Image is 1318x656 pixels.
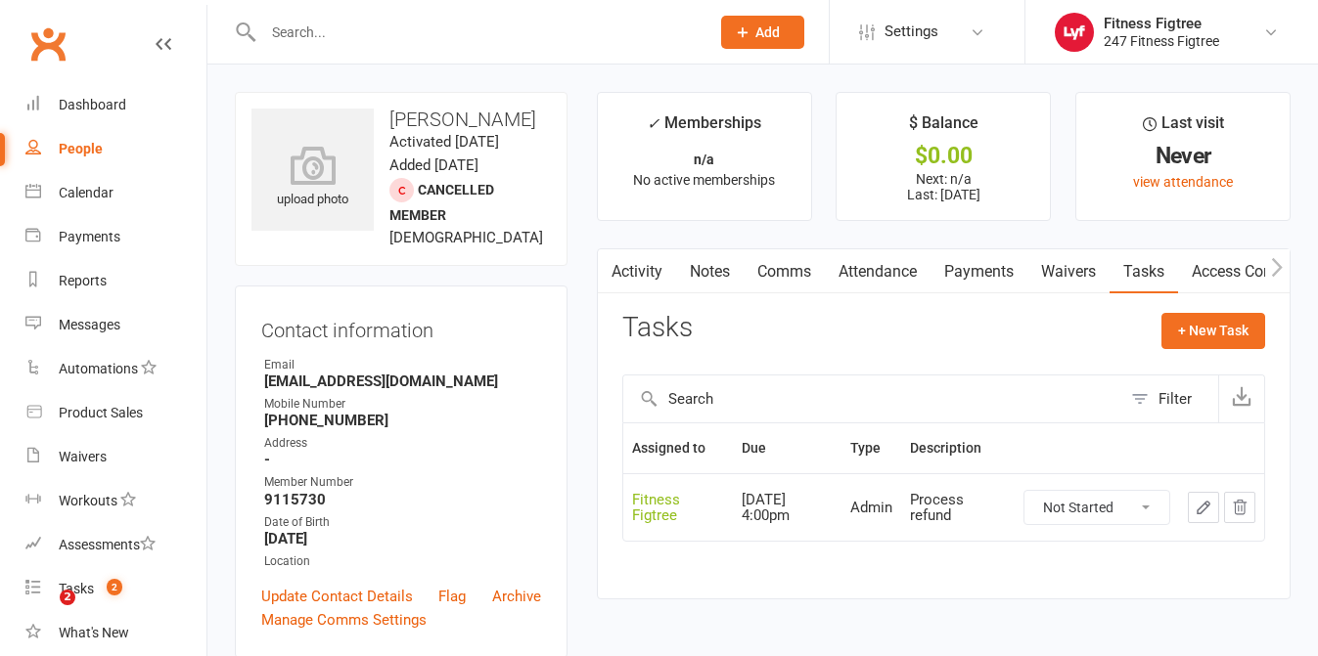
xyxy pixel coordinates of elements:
a: Tasks [1110,249,1178,294]
th: Description [901,423,1015,473]
div: Tasks [59,581,94,596]
div: Address [264,434,541,453]
strong: [DATE] [264,530,541,547]
a: Automations [25,347,206,391]
div: [DATE] 4:00pm [742,492,833,524]
a: Flag [438,585,466,608]
span: Cancelled member [389,182,494,223]
a: Workouts [25,479,206,523]
div: Last visit [1143,110,1224,146]
a: Clubworx [23,20,72,68]
div: $0.00 [854,146,1032,166]
a: Tasks 2 [25,567,206,611]
strong: [EMAIL_ADDRESS][DOMAIN_NAME] [264,372,541,390]
p: Next: n/a Last: [DATE] [854,171,1032,202]
div: Filter [1159,387,1192,411]
a: Payments [25,215,206,259]
div: Process refund [910,492,1006,524]
button: + New Task [1161,313,1265,348]
span: [DEMOGRAPHIC_DATA] [389,229,543,246]
div: Workouts [59,493,117,508]
h3: [PERSON_NAME] [251,109,551,130]
span: 2 [107,579,122,595]
a: Calendar [25,171,206,215]
img: thumb_image1753610192.png [1055,13,1094,52]
button: Filter [1121,375,1218,422]
div: Messages [59,317,120,332]
div: Location [264,552,541,571]
div: Member Number [264,473,541,492]
a: Attendance [825,249,931,294]
strong: - [264,451,541,468]
div: Memberships [647,110,761,147]
div: What's New [59,625,129,640]
a: Reports [25,259,206,303]
span: Add [755,24,780,40]
span: No active memberships [633,172,775,188]
th: Assigned to [623,423,734,473]
span: 2 [60,590,75,605]
strong: n/a [694,152,714,167]
a: Manage Comms Settings [261,608,427,632]
a: Update Contact Details [261,585,413,608]
a: Payments [931,249,1027,294]
strong: 9115730 [264,491,541,508]
th: Type [841,423,901,473]
div: Product Sales [59,405,143,420]
a: view attendance [1133,174,1233,190]
div: Admin [850,500,892,516]
div: Fitness Figtree [1104,15,1219,32]
a: Waivers [1027,249,1110,294]
a: Comms [744,249,825,294]
i: ✓ [647,114,659,133]
h3: Tasks [622,313,693,343]
strong: [PHONE_NUMBER] [264,412,541,429]
div: Email [264,356,541,374]
a: Assessments [25,523,206,567]
input: Search [623,375,1121,422]
time: Added [DATE] [389,156,478,174]
div: Date of Birth [264,513,541,532]
a: Activity [598,249,676,294]
div: Automations [59,361,138,376]
div: 247 Fitness Figtree [1104,32,1219,50]
div: Never [1094,146,1272,166]
a: Notes [676,249,744,294]
div: Payments [59,229,120,244]
h3: Contact information [261,312,541,341]
a: Messages [25,303,206,347]
div: upload photo [251,146,374,210]
a: Archive [492,585,541,608]
input: Search... [257,19,696,46]
a: Waivers [25,435,206,479]
div: Calendar [59,185,114,200]
div: Fitness Figtree [632,492,725,524]
div: People [59,141,103,156]
div: Assessments [59,537,156,552]
div: Mobile Number [264,395,541,414]
th: Due [733,423,841,473]
div: Dashboard [59,97,126,112]
iframe: Intercom live chat [20,590,67,636]
div: Reports [59,273,107,288]
a: What's New [25,611,206,655]
a: Access Control [1178,249,1308,294]
button: Add [721,16,804,49]
a: Dashboard [25,83,206,127]
a: Product Sales [25,391,206,435]
div: $ Balance [909,110,978,146]
span: Settings [885,10,938,54]
div: Waivers [59,449,107,464]
time: Activated [DATE] [389,133,499,151]
a: People [25,127,206,171]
